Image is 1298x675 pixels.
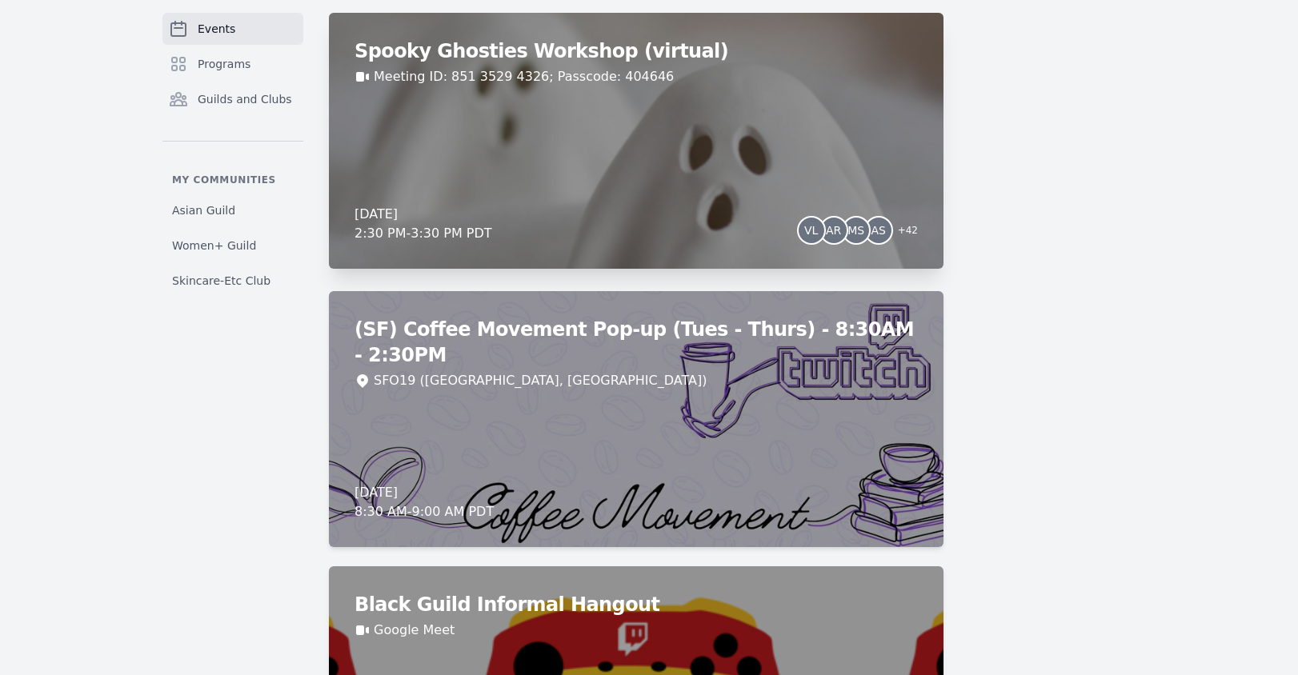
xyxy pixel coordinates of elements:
[162,174,303,186] p: My communities
[374,67,674,86] a: Meeting ID: 851 3529 4326; Passcode: 404646
[847,225,864,236] span: MS
[198,91,292,107] span: Guilds and Clubs
[826,225,841,236] span: AR
[172,238,256,254] span: Women+ Guild
[162,13,303,45] a: Events
[172,273,270,289] span: Skincare-Etc Club
[198,56,250,72] span: Programs
[162,13,303,295] nav: Sidebar
[162,196,303,225] a: Asian Guild
[374,371,707,390] div: SFO19 ([GEOGRAPHIC_DATA], [GEOGRAPHIC_DATA])
[329,13,943,269] a: Spooky Ghosties Workshop (virtual)Meeting ID: 851 3529 4326; Passcode: 404646[DATE]2:30 PM-3:30 P...
[329,291,943,547] a: (SF) Coffee Movement Pop-up (Tues - Thurs) - 8:30AM - 2:30PMSFO19 ([GEOGRAPHIC_DATA], [GEOGRAPHIC...
[162,266,303,295] a: Skincare-Etc Club
[162,48,303,80] a: Programs
[888,221,918,243] span: + 42
[355,483,494,521] div: [DATE] 8:30 AM - 9:00 AM PDT
[162,83,303,115] a: Guilds and Clubs
[355,592,918,617] h2: Black Guild Informal Hangout
[198,21,235,37] span: Events
[355,38,918,64] h2: Spooky Ghosties Workshop (virtual)
[374,621,455,640] a: Google Meet
[172,202,235,218] span: Asian Guild
[355,317,918,368] h2: (SF) Coffee Movement Pop-up (Tues - Thurs) - 8:30AM - 2:30PM
[355,205,492,243] div: [DATE] 2:30 PM - 3:30 PM PDT
[871,225,885,236] span: AS
[162,231,303,260] a: Women+ Guild
[804,225,818,236] span: VL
